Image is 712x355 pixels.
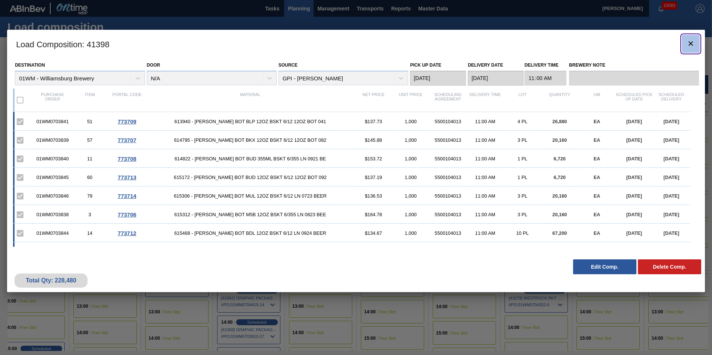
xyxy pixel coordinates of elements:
[541,92,578,108] div: Quantity
[638,259,701,274] button: Delete Comp.
[20,277,82,284] div: Total Qty: 228,480
[467,175,504,180] div: 11:00 AM
[34,156,71,161] div: 01WM0703840
[504,193,541,199] div: 3 PL
[616,92,653,108] div: Scheduled Pick up Date
[146,137,355,143] span: 614795 - CARR BOT BKX 12OZ BSKT 6/12 12OZ BOT 082
[626,212,642,217] span: [DATE]
[504,230,541,236] div: 10 PL
[355,212,392,217] div: $164.78
[355,92,392,108] div: Net Price
[108,137,146,143] div: Go to Order
[467,230,504,236] div: 11:00 AM
[664,156,679,161] span: [DATE]
[108,174,146,180] div: Go to Order
[355,156,392,161] div: $153.72
[392,193,429,199] div: 1,000
[108,118,146,125] div: Go to Order
[34,92,71,108] div: Purchase order
[71,212,108,217] div: 3
[147,63,160,68] label: Door
[355,137,392,143] div: $145.88
[71,92,108,108] div: Item
[34,212,71,217] div: 01WM0703838
[626,175,642,180] span: [DATE]
[34,119,71,124] div: 01WM0703841
[118,174,136,180] span: 773713
[653,92,690,108] div: Scheduled Delivery
[554,156,566,161] span: 6,720
[392,156,429,161] div: 1,000
[146,119,355,124] span: 613940 - CARR BOT BLP 12OZ BSKT 6/12 12OZ BOT 041
[467,137,504,143] div: 11:00 AM
[108,230,146,236] div: Go to Order
[664,175,679,180] span: [DATE]
[146,156,355,161] span: 614822 - CARR BOT BUD 355ML BSKT 6/355 LN 0921 BE
[355,230,392,236] div: $134.67
[664,230,679,236] span: [DATE]
[118,193,136,199] span: 773714
[467,119,504,124] div: 11:00 AM
[429,230,467,236] div: 5500104013
[552,230,567,236] span: 67,200
[118,211,136,218] span: 773706
[392,137,429,143] div: 1,000
[410,71,466,86] input: mm/dd/yyyy
[569,60,699,71] label: Brewery Note
[664,193,679,199] span: [DATE]
[279,63,298,68] label: Source
[429,193,467,199] div: 5500104013
[626,230,642,236] span: [DATE]
[504,156,541,161] div: 1 PL
[429,212,467,217] div: 5500104013
[71,119,108,124] div: 51
[108,156,146,162] div: Go to Order
[552,193,567,199] span: 20,160
[429,137,467,143] div: 5500104013
[504,119,541,124] div: 4 PL
[504,92,541,108] div: Lot
[594,175,600,180] span: EA
[664,137,679,143] span: [DATE]
[355,119,392,124] div: $137.73
[71,193,108,199] div: 79
[34,193,71,199] div: 01WM0703846
[7,30,705,58] h3: Load Composition : 41398
[626,119,642,124] span: [DATE]
[552,119,567,124] span: 26,880
[118,118,136,125] span: 773709
[626,156,642,161] span: [DATE]
[468,71,524,86] input: mm/dd/yyyy
[429,175,467,180] div: 5500104013
[594,119,600,124] span: EA
[146,212,355,217] span: 615312 - CARR BOT M5B 12OZ BSKT 6/355 LN 0823 BEE
[429,92,467,108] div: Scheduling Agreement
[392,92,429,108] div: Unit Price
[34,175,71,180] div: 01WM0703845
[626,137,642,143] span: [DATE]
[504,137,541,143] div: 3 PL
[626,193,642,199] span: [DATE]
[594,137,600,143] span: EA
[594,193,600,199] span: EA
[392,119,429,124] div: 1,000
[594,212,600,217] span: EA
[146,193,355,199] span: 615306 - CARR BOT MUL 12OZ BSKT 6/12 LN 0723 BEER
[71,175,108,180] div: 60
[594,230,600,236] span: EA
[355,193,392,199] div: $136.53
[504,212,541,217] div: 3 PL
[146,230,355,236] span: 615468 - CARR BOT BDL 12OZ BSKT 6/12 LN 0924 BEER
[552,137,567,143] span: 20,160
[467,92,504,108] div: Delivery Time
[71,230,108,236] div: 14
[467,156,504,161] div: 11:00 AM
[392,230,429,236] div: 1,000
[355,175,392,180] div: $137.19
[594,156,600,161] span: EA
[34,230,71,236] div: 01WM0703844
[578,92,616,108] div: UM
[146,175,355,180] span: 615172 - CARR BOT BUD 12OZ BSKT 6/12 12OZ BOT 092
[392,175,429,180] div: 1,000
[552,212,567,217] span: 20,160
